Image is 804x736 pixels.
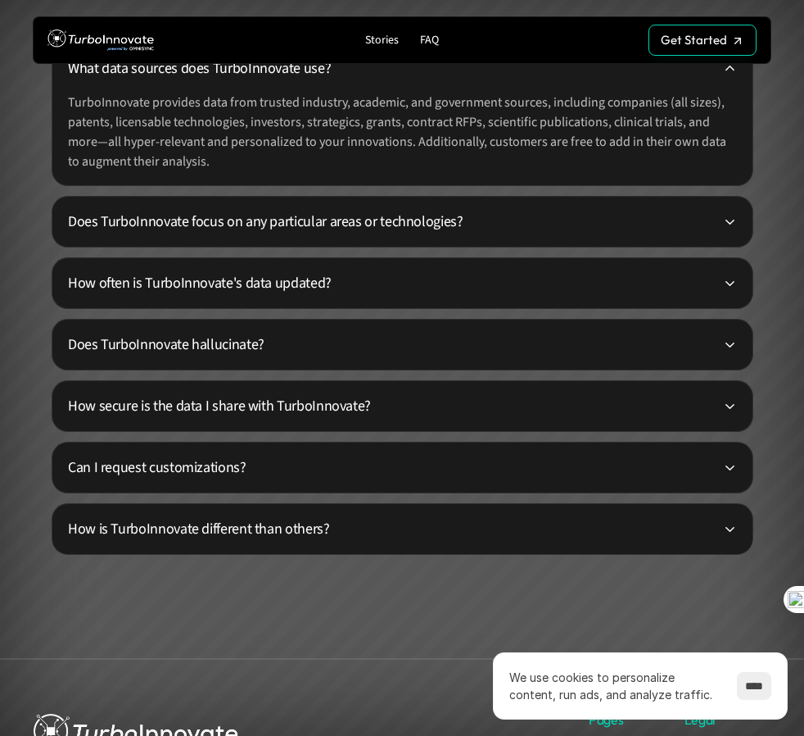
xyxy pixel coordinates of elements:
[648,25,757,56] a: Get Started
[589,711,623,729] p: Pages
[413,30,445,52] a: FAQ
[420,34,439,48] p: FAQ
[684,711,716,729] p: Legal
[365,34,399,48] p: Stories
[661,33,727,48] p: Get Started
[359,30,405,52] a: Stories
[47,25,154,56] img: TurboInnovate Logo
[509,669,720,703] p: We use cookies to personalize content, run ads, and analyze traffic.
